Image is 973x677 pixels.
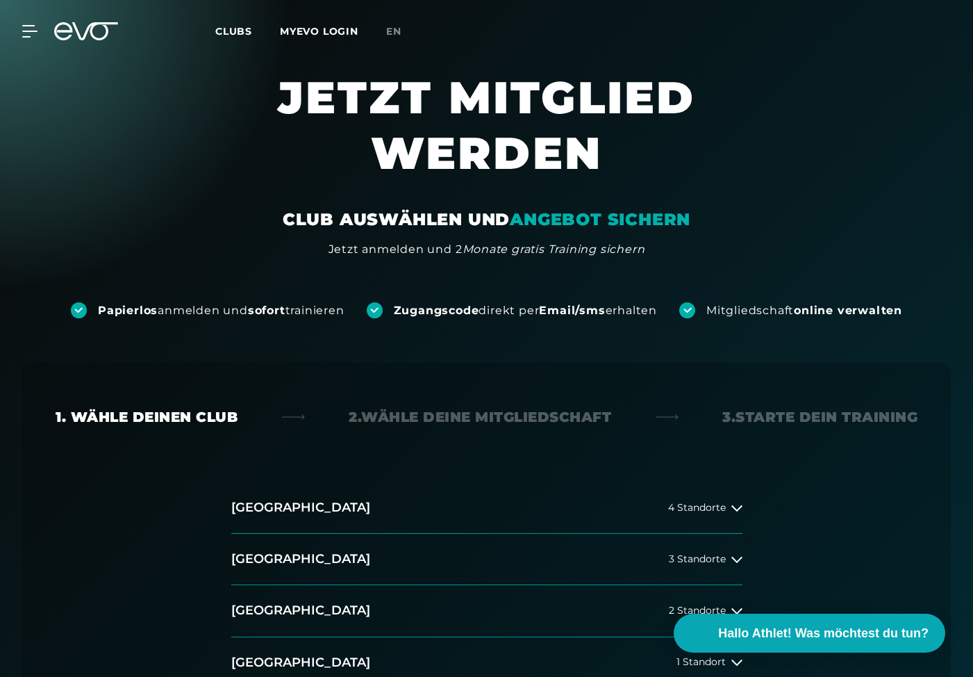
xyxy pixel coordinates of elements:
strong: sofort [248,304,285,317]
div: anmelden und trainieren [98,303,344,318]
a: MYEVO LOGIN [280,25,358,38]
strong: Papierlos [98,304,158,317]
button: Hallo Athlet! Was möchtest du tun? [674,614,945,653]
a: en [386,24,418,40]
a: Clubs [215,24,280,38]
span: 1 Standort [676,657,726,667]
div: CLUB AUSWÄHLEN UND [283,209,690,231]
span: 4 Standorte [668,503,726,513]
strong: Zugangscode [394,304,479,317]
em: Monate gratis Training sichern [463,243,645,256]
em: ANGEBOT SICHERN [510,209,690,229]
button: [GEOGRAPHIC_DATA]3 Standorte [231,534,742,585]
div: Jetzt anmelden und 2 [329,241,645,258]
div: 1. Wähle deinen Club [56,407,238,427]
div: 2. Wähle deine Mitgliedschaft [349,407,611,427]
div: 3. Starte dein Training [722,407,917,427]
span: Hallo Athlet! Was möchtest du tun? [718,624,929,643]
div: direkt per erhalten [394,303,657,318]
h2: [GEOGRAPHIC_DATA] [231,550,370,568]
span: 3 Standorte [669,554,726,564]
h2: [GEOGRAPHIC_DATA] [231,654,370,671]
h2: [GEOGRAPHIC_DATA] [231,602,370,619]
strong: online verwalten [794,304,902,317]
span: Clubs [215,25,252,38]
span: en [386,25,401,38]
strong: Email/sms [539,304,605,317]
button: [GEOGRAPHIC_DATA]2 Standorte [231,585,742,637]
div: Mitgliedschaft [706,303,902,318]
button: [GEOGRAPHIC_DATA]4 Standorte [231,482,742,534]
h1: JETZT MITGLIED WERDEN [167,70,806,209]
h2: [GEOGRAPHIC_DATA] [231,499,370,516]
span: 2 Standorte [669,605,726,616]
